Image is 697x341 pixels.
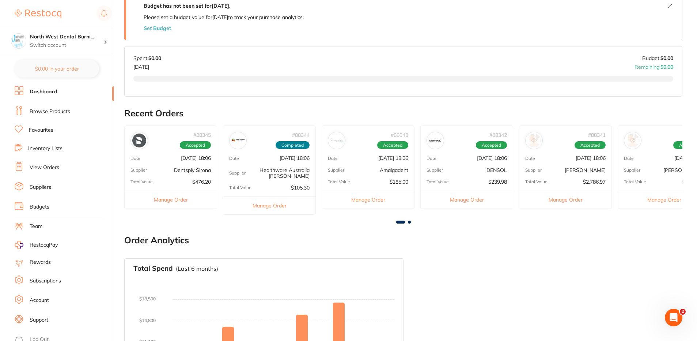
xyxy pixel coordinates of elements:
[292,132,310,138] p: # 88344
[30,259,51,266] a: Rewards
[378,155,408,161] p: [DATE] 18:06
[181,155,211,161] p: [DATE] 18:06
[328,179,350,184] p: Total Value
[322,191,414,209] button: Manage Order
[30,316,48,324] a: Support
[660,64,673,70] strong: $0.00
[519,191,611,209] button: Manage Order
[626,134,640,147] img: Adam Dental
[525,156,535,161] p: Date
[624,168,640,173] p: Supplier
[624,156,634,161] p: Date
[276,141,310,149] span: Completed
[583,179,606,185] p: $2,786.97
[328,168,344,173] p: Supplier
[476,141,507,149] span: Accepted
[30,241,58,249] span: RestocqPay
[30,108,70,115] a: Browse Products
[15,5,61,22] a: Restocq Logo
[525,179,548,184] p: Total Value
[565,167,606,173] p: [PERSON_NAME]
[133,265,173,273] h3: Total Spend
[30,42,104,49] p: Switch account
[380,167,408,173] p: Amalgadent
[15,241,58,249] a: RestocqPay
[132,134,146,147] img: Dentsply Sirona
[29,127,53,134] a: Favourites
[527,134,541,147] img: Henry Schein Halas
[30,203,49,211] a: Budgets
[624,179,646,184] p: Total Value
[291,185,310,191] p: $105.30
[130,156,140,161] p: Date
[229,170,246,176] p: Supplier
[328,156,338,161] p: Date
[174,167,211,173] p: Dentsply Sirona
[486,167,507,173] p: DENSOL
[30,297,49,304] a: Account
[133,55,161,61] p: Spent:
[280,155,310,161] p: [DATE] 18:06
[231,134,245,147] img: Healthware Australia Ridley
[124,108,682,119] h2: Recent Orders
[15,10,61,18] img: Restocq Logo
[391,132,408,138] p: # 88343
[130,179,153,184] p: Total Value
[575,141,606,149] span: Accepted
[30,184,51,191] a: Suppliers
[427,156,436,161] p: Date
[28,145,62,152] a: Inventory Lists
[588,132,606,138] p: # 88341
[665,309,682,326] iframe: Intercom live chat
[144,14,304,20] p: Please set a budget value for [DATE] to track your purchase analytics.
[660,55,673,61] strong: $0.00
[130,168,147,173] p: Supplier
[144,3,230,9] strong: Budget has not been set for [DATE] .
[576,155,606,161] p: [DATE] 18:06
[30,223,42,230] a: Team
[125,191,217,209] button: Manage Order
[30,88,57,95] a: Dashboard
[680,309,686,315] span: 2
[30,277,61,285] a: Subscriptions
[30,33,104,41] h4: North West Dental Burnie
[30,164,59,171] a: View Orders
[223,196,315,214] button: Manage Order
[192,179,211,185] p: $476.20
[180,141,211,149] span: Accepted
[246,167,310,179] p: Healthware Australia [PERSON_NAME]
[11,34,26,48] img: North West Dental Burnie
[428,134,442,147] img: DENSOL
[427,179,449,184] p: Total Value
[176,265,218,272] p: (Last 6 months)
[421,191,513,209] button: Manage Order
[427,168,443,173] p: Supplier
[133,61,161,70] p: [DATE]
[124,235,682,246] h2: Order Analytics
[488,179,507,185] p: $239.98
[635,61,673,70] p: Remaining:
[525,168,542,173] p: Supplier
[144,25,171,31] button: Set Budget
[193,132,211,138] p: # 88345
[477,155,507,161] p: [DATE] 18:06
[229,185,251,190] p: Total Value
[15,241,23,249] img: RestocqPay
[229,156,239,161] p: Date
[642,55,673,61] p: Budget:
[148,55,161,61] strong: $0.00
[390,179,408,185] p: $185.00
[15,60,99,78] button: $0.00 in your order
[377,141,408,149] span: Accepted
[330,134,344,147] img: Amalgadent
[489,132,507,138] p: # 88342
